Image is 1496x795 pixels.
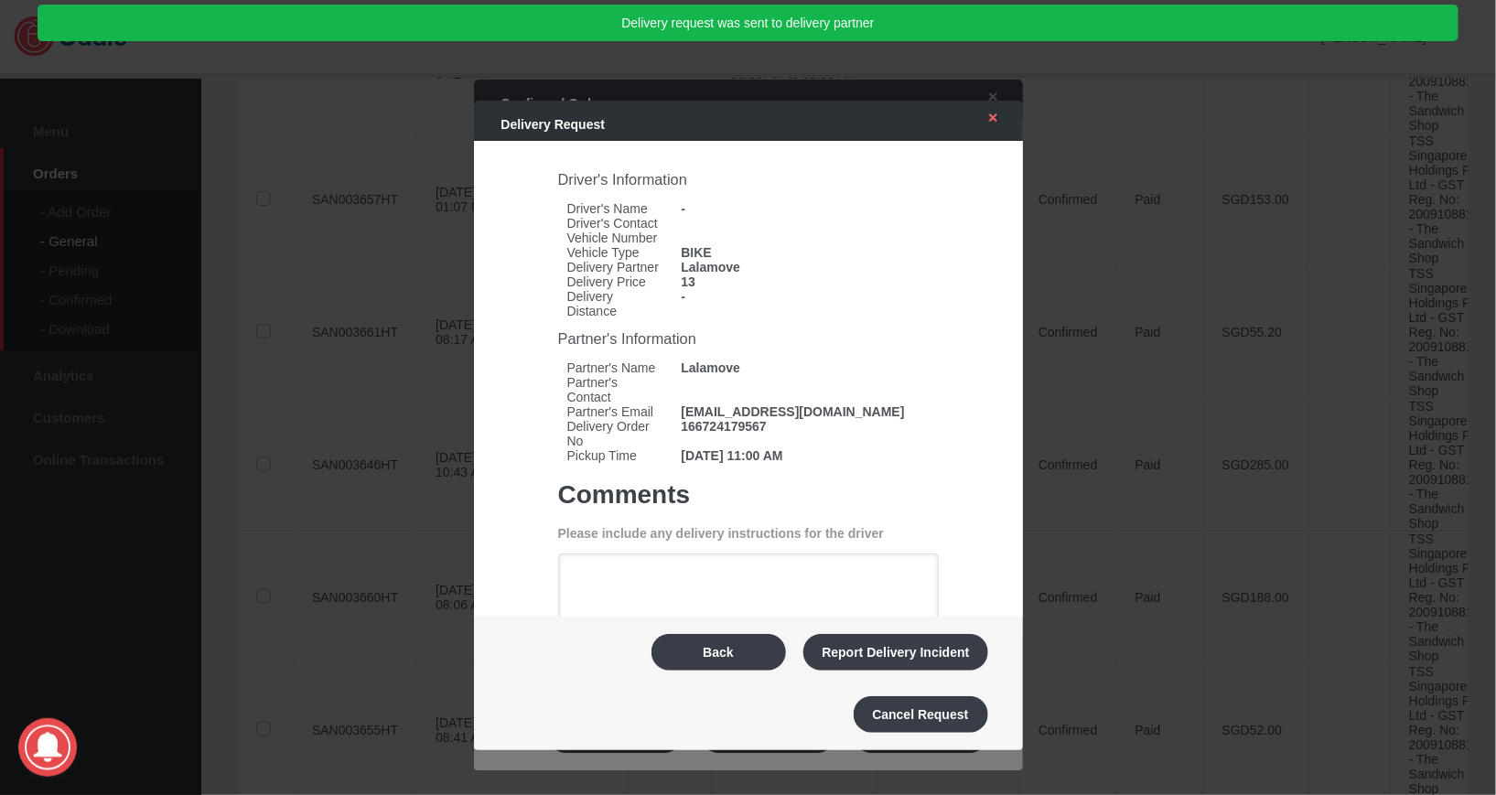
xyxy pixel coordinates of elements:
[672,201,938,216] span: -
[672,448,938,463] span: [DATE] 11:00 AM
[558,448,673,463] strong: Pickup Time
[558,360,673,375] strong: Partner's Name
[672,260,938,274] span: Lalamove
[651,634,786,671] button: Back
[558,330,939,348] h3: Partner's Information
[672,289,938,304] span: -
[672,360,938,375] span: Lalamove
[558,231,673,245] strong: Vehicle Number
[970,102,1008,134] a: ✕
[558,201,673,216] strong: Driver's Name
[558,171,939,188] h3: Driver's Information
[672,404,938,419] span: [EMAIL_ADDRESS][DOMAIN_NAME]
[672,419,938,434] span: 166724179567
[558,245,673,260] strong: Vehicle Type
[558,404,673,419] strong: Partner's Email
[558,260,673,274] strong: Delivery Partner
[558,480,939,510] h1: Comments
[672,274,938,289] span: 13
[558,419,673,448] strong: Delivery Order No
[558,526,939,541] p: Please include any delivery instructions for the driver
[672,245,938,260] span: BIKE
[558,375,673,404] strong: Partner's Contact
[38,5,1458,41] div: Delivery request was sent to delivery partner
[854,696,988,733] button: Cancel Request
[483,108,961,141] div: Delivery Request
[558,289,673,318] strong: Delivery Distance
[803,634,987,671] button: Report Delivery Incident
[558,216,673,231] strong: Driver's Contact
[558,274,673,289] strong: Delivery Price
